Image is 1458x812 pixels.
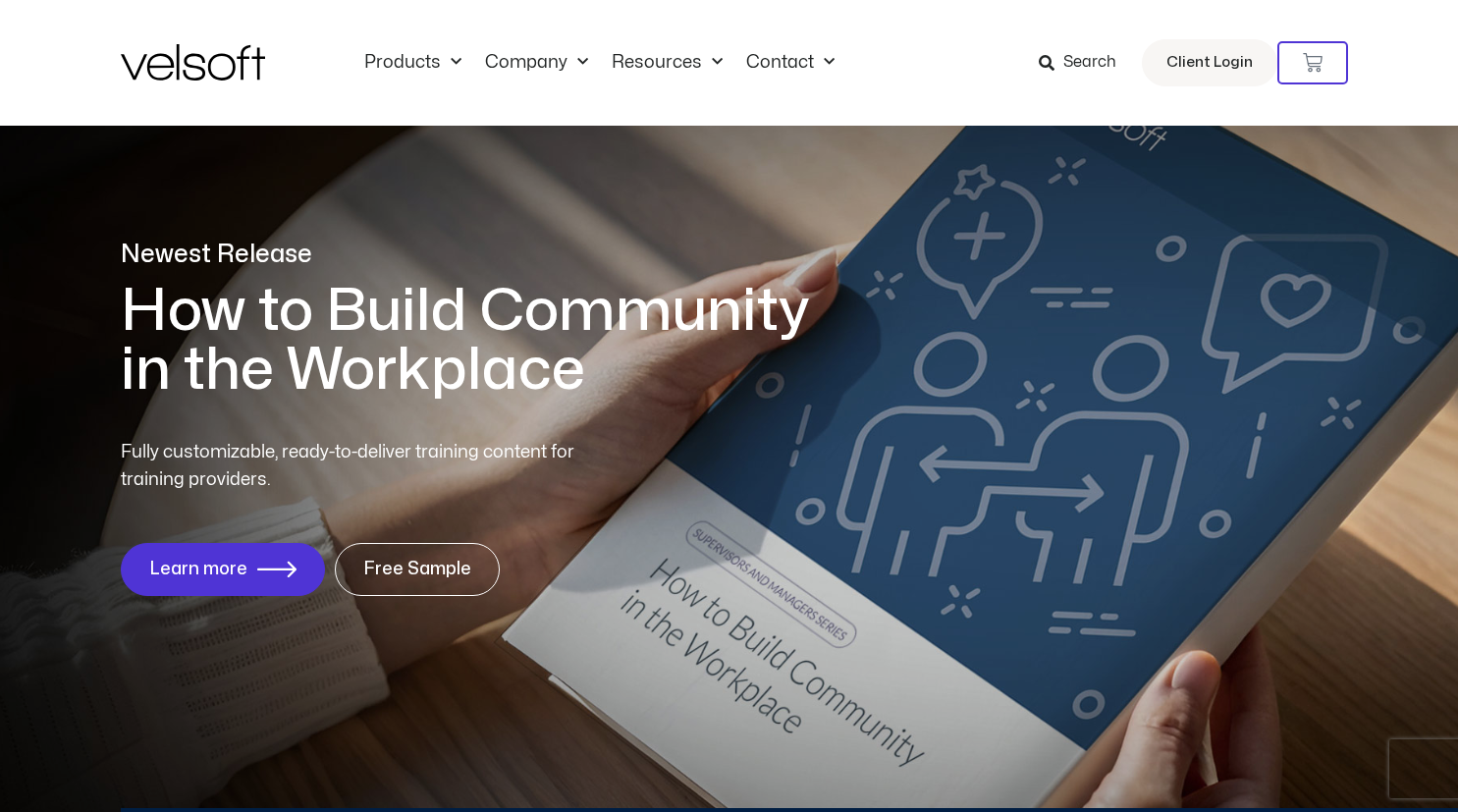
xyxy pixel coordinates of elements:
p: Newest Release [121,238,837,272]
span: Client Login [1166,50,1253,76]
nav: Menu [352,52,846,74]
a: ResourcesMenu Toggle [600,52,734,74]
h1: How to Build Community in the Workplace [121,282,837,400]
p: Fully customizable, ready-to-deliver training content for training providers. [121,439,610,494]
span: Free Sample [363,560,471,579]
a: CompanyMenu Toggle [473,52,600,74]
a: Search [1039,46,1130,80]
a: Client Login [1142,39,1277,86]
a: ProductsMenu Toggle [352,52,473,74]
a: Learn more [121,543,325,596]
img: Velsoft Training Materials [121,44,265,81]
span: Search [1063,50,1116,76]
span: Learn more [149,560,247,579]
a: ContactMenu Toggle [734,52,846,74]
a: Free Sample [335,543,500,596]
